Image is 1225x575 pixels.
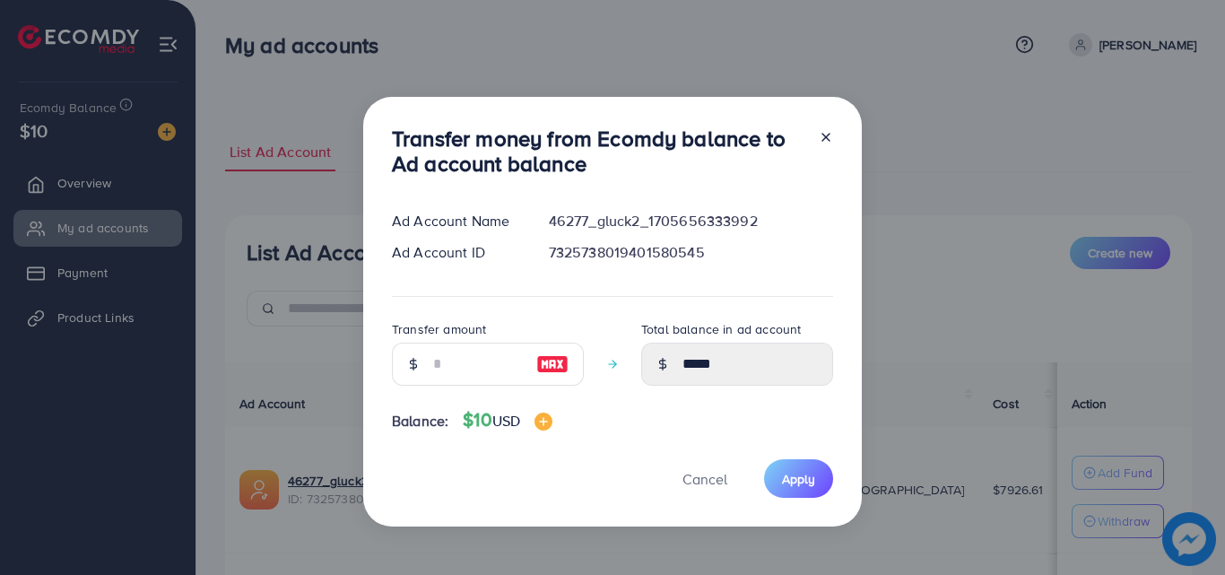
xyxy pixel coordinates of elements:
div: 46277_gluck2_1705656333992 [534,211,847,231]
h3: Transfer money from Ecomdy balance to Ad account balance [392,126,804,178]
h4: $10 [463,409,552,431]
img: image [534,413,552,431]
div: Ad Account ID [378,242,534,263]
img: image [536,353,569,375]
span: Cancel [682,469,727,489]
div: Ad Account Name [378,211,534,231]
span: USD [492,411,520,431]
button: Cancel [660,459,750,498]
button: Apply [764,459,833,498]
label: Transfer amount [392,320,486,338]
div: 7325738019401580545 [534,242,847,263]
span: Apply [782,470,815,488]
span: Balance: [392,411,448,431]
label: Total balance in ad account [641,320,801,338]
